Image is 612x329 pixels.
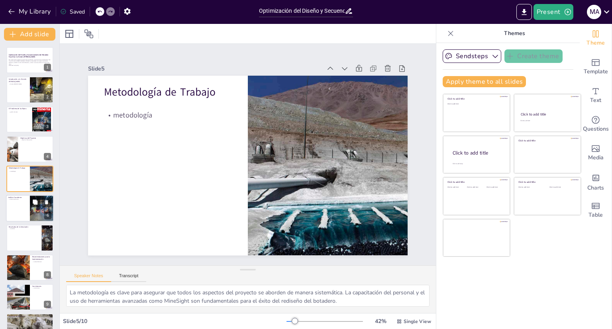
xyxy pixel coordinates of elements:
[44,64,51,71] div: 1
[6,225,53,251] div: 7
[447,103,504,105] div: Click to add text
[32,288,51,289] p: conclusiones
[453,149,504,156] div: Click to add title
[404,318,431,325] span: Single View
[9,78,27,82] p: Introducción a la División [PERSON_NAME]
[66,273,111,282] button: Speaker Notes
[504,49,563,63] button: Create theme
[9,108,30,110] p: El Problema de los Ripios
[63,27,76,40] div: Layout
[44,301,51,308] div: 9
[6,76,53,103] div: 2
[516,4,532,20] button: Export to PowerPoint
[587,5,601,19] div: M A
[42,197,51,207] button: Delete Slide
[521,112,574,117] div: Click to add title
[44,123,51,130] div: 3
[587,184,604,192] span: Charts
[44,242,51,249] div: 7
[443,49,501,63] button: Sendsteps
[534,4,573,20] button: Present
[580,139,612,167] div: Add images, graphics, shapes or video
[587,4,601,20] button: M A
[518,186,543,188] div: Click to add text
[6,195,54,222] div: 6
[486,186,504,188] div: Click to add text
[443,76,526,87] button: Apply theme to all slides
[130,56,251,117] p: metodología
[580,167,612,196] div: Add charts and graphs
[32,285,51,288] p: Conclusiones
[6,136,53,162] div: 4
[9,315,51,317] p: Discusión de Resultados
[9,228,39,230] p: resultados
[518,180,575,184] div: Click to add title
[9,59,51,65] p: Esta presentación aborda la optimización del diseño y secuenciamiento del Botadero Fase IX en la ...
[20,139,51,141] p: objetivos del proyecto
[9,111,30,113] p: gestión de ripios
[549,186,575,188] div: Click to add text
[44,94,51,101] div: 2
[32,261,51,262] p: recomendaciones
[259,5,345,17] input: Insert title
[30,197,40,207] button: Duplicate Slide
[44,153,51,160] div: 4
[6,284,53,310] div: 9
[447,186,465,188] div: Click to add text
[467,186,485,188] div: Click to add text
[588,211,603,219] span: Table
[453,163,503,164] div: Click to add body
[9,317,51,319] p: discusión
[580,24,612,53] div: Change the overall theme
[447,180,504,184] div: Click to add title
[9,170,27,172] p: metodología
[584,67,608,76] span: Template
[135,8,352,110] div: Slide 5
[8,196,27,199] p: Análisis Económico
[20,137,51,139] p: Objetivos del Proyecto
[44,212,51,219] div: 6
[520,120,573,122] div: Click to add text
[447,97,504,100] div: Click to add title
[4,28,55,41] button: Add slide
[9,54,49,58] strong: Optimización del Diseño y Secuenciamiento del Botadero Fase IX en la División [PERSON_NAME]
[44,271,51,278] div: 8
[586,39,605,47] span: Theme
[9,226,39,229] p: Resultados de la Simulación
[518,139,575,142] div: Click to add title
[32,256,51,260] p: Recomendaciones para la Implementación
[6,47,53,73] div: 1
[66,285,430,307] textarea: La metodología es clave para asegurar que todos los aspectos del proyecto se aborden de manera si...
[580,81,612,110] div: Add text boxes
[9,65,51,67] p: Generated with [URL]
[63,317,286,325] div: Slide 5 / 10
[580,53,612,81] div: Add ready made slides
[457,24,572,43] p: Themes
[580,196,612,225] div: Add a table
[6,255,53,281] div: 8
[8,198,27,200] p: análisis económico
[84,29,94,39] span: Position
[580,110,612,139] div: Get real-time input from your audience
[60,8,85,16] div: Saved
[9,83,27,85] p: División [PERSON_NAME]
[9,167,27,169] p: Metodología de Trabajo
[44,182,51,190] div: 5
[6,106,53,133] div: 3
[371,317,390,325] div: 42 %
[588,153,604,162] span: Media
[590,96,601,105] span: Text
[6,5,54,18] button: My Library
[583,125,609,133] span: Questions
[111,273,147,282] button: Transcript
[6,166,53,192] div: 5
[139,32,261,98] p: Metodología de Trabajo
